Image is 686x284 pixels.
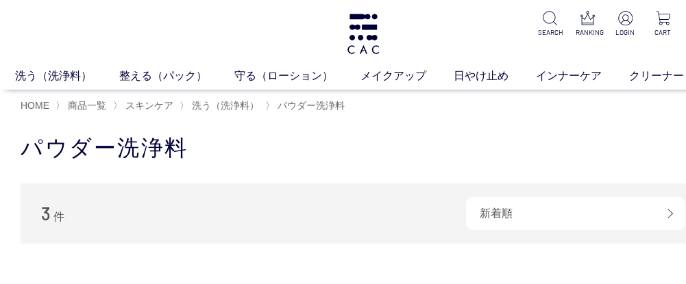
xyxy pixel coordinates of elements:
span: 件 [53,211,64,222]
a: RANKING [576,11,600,38]
a: HOME [21,100,49,111]
a: 洗う（洗浄料） [189,100,259,111]
a: メイクアップ [360,68,454,84]
a: 洗う（洗浄料） [15,68,119,84]
li: 〉 [265,99,348,112]
p: CART [651,27,675,38]
a: 商品一覧 [65,100,106,111]
span: パウダー洗浄料 [278,100,345,111]
p: LOGIN [613,27,637,38]
span: 商品一覧 [68,100,106,111]
a: 日やけ止め [454,68,536,84]
li: 〉 [113,99,177,112]
p: SEARCH [538,27,562,38]
a: SEARCH [538,11,562,38]
p: RANKING [576,27,600,38]
div: 新着順 [466,197,685,230]
img: logo [345,14,381,54]
span: 3 [41,203,51,224]
a: CART [651,11,675,38]
a: LOGIN [613,11,637,38]
a: 整える（パック） [119,68,234,84]
li: 〉 [56,99,110,112]
a: インナーケア [536,68,629,84]
a: パウダー洗浄料 [275,100,345,111]
span: 洗う（洗浄料） [192,100,259,111]
li: 〉 [180,99,262,112]
a: 守る（ローション） [234,68,360,84]
span: スキンケア [125,100,173,111]
a: スキンケア [123,100,173,111]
